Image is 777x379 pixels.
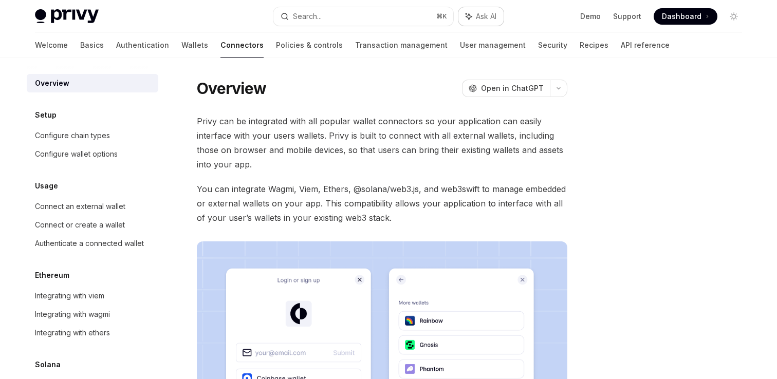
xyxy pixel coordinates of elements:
[27,74,158,92] a: Overview
[35,9,99,24] img: light logo
[181,33,208,58] a: Wallets
[197,182,567,225] span: You can integrate Wagmi, Viem, Ethers, @solana/web3.js, and web3swift to manage embedded or exter...
[35,180,58,192] h5: Usage
[35,327,110,339] div: Integrating with ethers
[481,83,544,93] span: Open in ChatGPT
[27,234,158,253] a: Authenticate a connected wallet
[35,77,69,89] div: Overview
[27,324,158,342] a: Integrating with ethers
[35,358,61,371] h5: Solana
[35,308,110,320] div: Integrating with wagmi
[355,33,448,58] a: Transaction management
[293,10,322,23] div: Search...
[726,8,742,25] button: Toggle dark mode
[197,114,567,172] span: Privy can be integrated with all popular wallet connectors so your application can easily interfa...
[460,33,526,58] a: User management
[27,197,158,216] a: Connect an external wallet
[462,80,550,97] button: Open in ChatGPT
[35,129,110,142] div: Configure chain types
[276,33,343,58] a: Policies & controls
[35,237,144,250] div: Authenticate a connected wallet
[35,109,57,121] h5: Setup
[35,290,104,302] div: Integrating with viem
[476,11,496,22] span: Ask AI
[27,126,158,145] a: Configure chain types
[621,33,670,58] a: API reference
[27,287,158,305] a: Integrating with viem
[197,79,266,98] h1: Overview
[35,269,69,281] h5: Ethereum
[654,8,717,25] a: Dashboard
[27,305,158,324] a: Integrating with wagmi
[273,7,453,26] button: Search...⌘K
[436,12,447,21] span: ⌘ K
[35,219,125,231] div: Connect or create a wallet
[27,216,158,234] a: Connect or create a wallet
[580,11,601,22] a: Demo
[35,200,125,213] div: Connect an external wallet
[27,145,158,163] a: Configure wallet options
[538,33,567,58] a: Security
[458,7,504,26] button: Ask AI
[613,11,641,22] a: Support
[580,33,608,58] a: Recipes
[662,11,701,22] span: Dashboard
[116,33,169,58] a: Authentication
[35,33,68,58] a: Welcome
[220,33,264,58] a: Connectors
[80,33,104,58] a: Basics
[35,148,118,160] div: Configure wallet options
